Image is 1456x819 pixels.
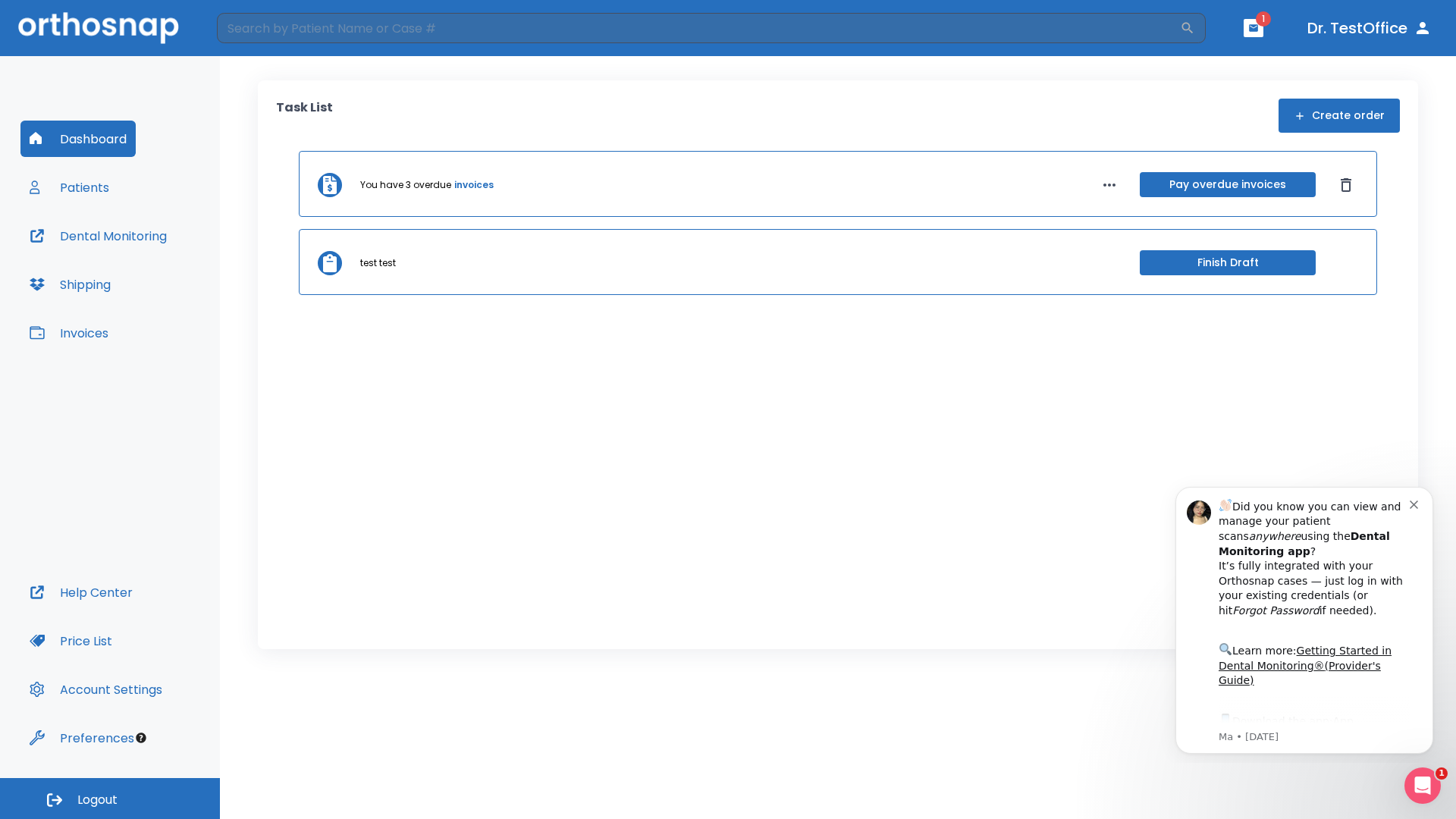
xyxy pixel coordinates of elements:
[20,720,143,756] button: Preferences
[360,256,396,270] p: test test
[20,574,142,610] button: Help Center
[66,238,257,315] div: Download the app: | ​ Let us know if you need help getting started!
[77,792,118,808] span: Logout
[1140,172,1316,197] button: Pay overdue invoices
[1279,99,1400,133] button: Create order
[20,121,136,157] button: Dashboard
[360,178,451,192] p: You have 3 overdue
[1256,11,1271,27] span: 1
[18,12,179,43] img: Orthosnap
[276,99,333,133] p: Task List
[134,731,148,745] div: Tooltip anchor
[20,671,171,708] button: Account Settings
[1140,250,1316,275] button: Finish Draft
[1404,767,1441,804] iframe: Intercom live chat
[1301,14,1438,42] button: Dr. TestOffice
[257,24,269,36] button: Dismiss notification
[20,623,121,659] button: Price List
[66,257,257,271] p: Message from Ma, sent 7w ago
[1153,473,1456,763] iframe: Intercom notifications message
[1334,173,1358,197] button: Dismiss
[66,242,201,269] a: App Store
[20,266,120,303] button: Shipping
[454,178,494,192] a: invoices
[217,13,1180,43] input: Search by Patient Name or Case #
[20,315,118,351] button: Invoices
[20,218,176,254] button: Dental Monitoring
[20,169,118,206] button: Patients
[1436,767,1448,780] span: 1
